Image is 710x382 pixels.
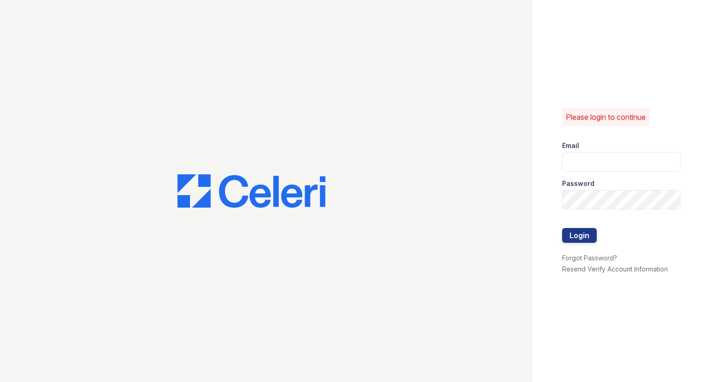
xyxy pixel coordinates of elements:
label: Password [562,179,594,188]
a: Forgot Password? [562,254,617,262]
img: CE_Logo_Blue-a8612792a0a2168367f1c8372b55b34899dd931a85d93a1a3d3e32e68fde9ad4.png [177,174,325,208]
button: Login [562,228,597,243]
a: Resend Verify Account Information [562,265,668,273]
p: Please login to continue [566,111,646,123]
label: Email [562,141,579,150]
